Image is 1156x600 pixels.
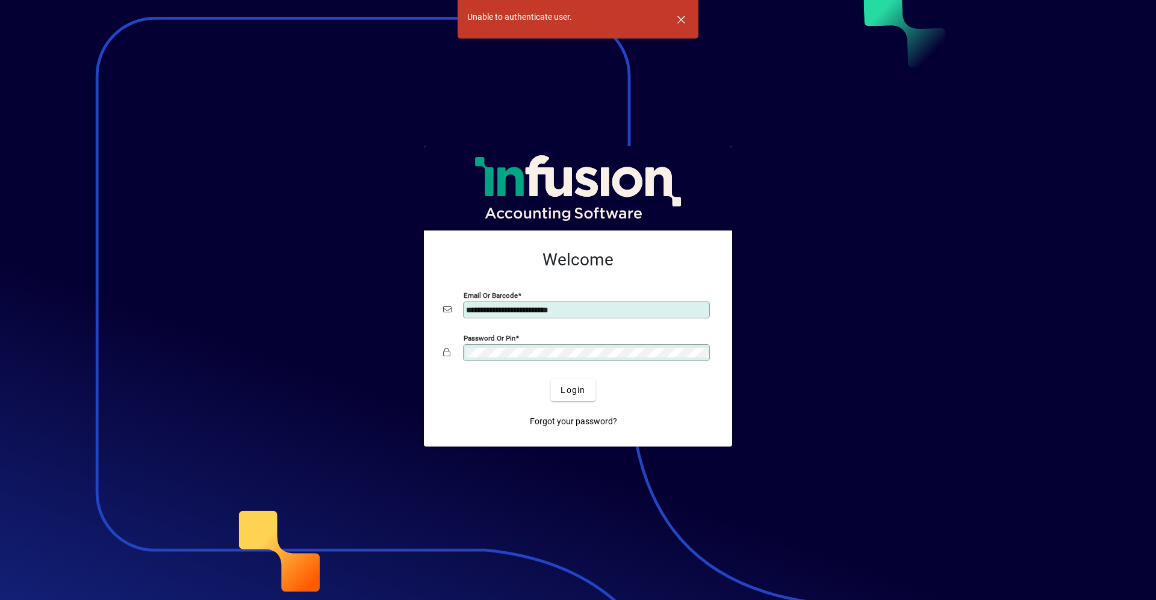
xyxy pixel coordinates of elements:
[464,291,518,300] mat-label: Email or Barcode
[467,11,572,23] div: Unable to authenticate user.
[530,415,617,428] span: Forgot your password?
[561,384,585,397] span: Login
[525,410,622,432] a: Forgot your password?
[443,250,713,270] h2: Welcome
[464,334,515,342] mat-label: Password or Pin
[667,5,695,34] button: Dismiss
[551,379,595,401] button: Login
